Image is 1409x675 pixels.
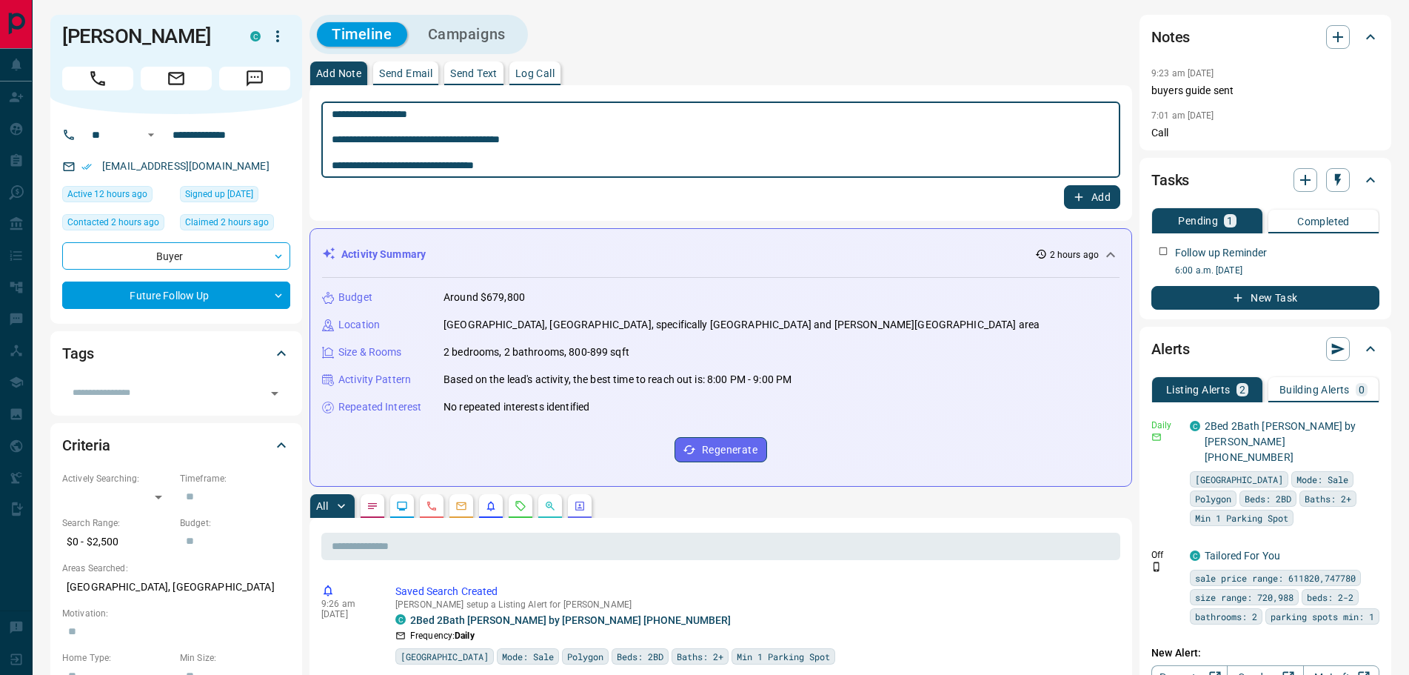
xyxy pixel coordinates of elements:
[219,67,290,90] span: Message
[321,609,373,619] p: [DATE]
[450,68,498,79] p: Send Text
[426,500,438,512] svg: Calls
[67,187,147,202] span: Active 12 hours ago
[1175,264,1379,277] p: 6:00 a.m. [DATE]
[1297,216,1350,227] p: Completed
[1279,385,1350,395] p: Building Alerts
[62,214,173,235] div: Tue Sep 16 2025
[1190,421,1200,431] div: condos.ca
[62,433,110,457] h2: Criteria
[180,186,290,207] div: Sat Nov 21 2020
[1307,590,1353,605] span: beds: 2-2
[1195,609,1257,624] span: bathrooms: 2
[515,68,555,79] p: Log Call
[1190,551,1200,561] div: condos.ca
[62,186,173,207] div: Mon Sep 15 2025
[1064,185,1120,209] button: Add
[567,649,603,664] span: Polygon
[67,215,159,230] span: Contacted 2 hours ago
[544,500,556,512] svg: Opportunities
[1205,550,1280,562] a: Tailored For You
[1151,331,1379,367] div: Alerts
[1175,245,1267,261] p: Follow up Reminder
[675,437,767,462] button: Regenerate
[444,317,1040,333] p: [GEOGRAPHIC_DATA], [GEOGRAPHIC_DATA], specifically [GEOGRAPHIC_DATA] and [PERSON_NAME][GEOGRAPHIC...
[1166,385,1231,395] p: Listing Alerts
[395,614,406,625] div: condos.ca
[316,501,328,511] p: All
[1195,472,1283,487] span: [GEOGRAPHIC_DATA]
[338,372,411,388] p: Activity Pattern
[62,242,290,270] div: Buyer
[180,651,290,665] p: Min Size:
[444,290,525,305] p: Around $679,800
[1151,68,1214,79] p: 9:23 am [DATE]
[1245,491,1291,506] span: Beds: 2BD
[1151,110,1214,121] p: 7:01 am [DATE]
[62,282,290,309] div: Future Follow Up
[338,399,421,415] p: Repeated Interest
[264,383,285,404] button: Open
[1195,571,1356,585] span: sale price range: 611820,747780
[338,290,372,305] p: Budget
[1178,216,1218,226] p: Pending
[410,629,475,642] p: Frequency:
[737,649,830,664] span: Min 1 Parking Spot
[1151,337,1190,361] h2: Alerts
[413,22,521,47] button: Campaigns
[62,336,290,371] div: Tags
[338,345,402,360] p: Size & Rooms
[317,22,407,47] button: Timeline
[485,500,497,512] svg: Listing Alerts
[1151,125,1379,141] p: Call
[1151,432,1162,442] svg: Email
[62,428,290,463] div: Criteria
[62,24,228,48] h1: [PERSON_NAME]
[444,372,791,388] p: Based on the lead's activity, the best time to reach out is: 8:00 PM - 9:00 PM
[1151,548,1181,562] p: Off
[395,584,1114,599] p: Saved Search Created
[1151,25,1190,49] h2: Notes
[455,631,475,641] strong: Daily
[367,500,378,512] svg: Notes
[62,575,290,599] p: [GEOGRAPHIC_DATA], [GEOGRAPHIC_DATA]
[395,599,1114,610] p: [PERSON_NAME] setup a Listing Alert for [PERSON_NAME]
[1296,472,1348,487] span: Mode: Sale
[502,649,554,664] span: Mode: Sale
[250,31,261,41] div: condos.ca
[1227,216,1233,226] p: 1
[180,214,290,235] div: Tue Sep 16 2025
[1239,385,1245,395] p: 2
[1195,511,1288,525] span: Min 1 Parking Spot
[410,614,731,626] a: 2Bed 2Bath [PERSON_NAME] by [PERSON_NAME] [PHONE_NUMBER]
[396,500,408,512] svg: Lead Browsing Activity
[62,562,290,575] p: Areas Searched:
[185,187,253,202] span: Signed up [DATE]
[1195,590,1293,605] span: size range: 720,988
[444,399,589,415] p: No repeated interests identified
[1271,609,1374,624] span: parking spots min: 1
[62,516,173,530] p: Search Range:
[62,607,290,620] p: Motivation:
[322,241,1119,268] div: Activity Summary2 hours ago
[1151,19,1379,55] div: Notes
[1195,491,1231,506] span: Polygon
[515,500,526,512] svg: Requests
[677,649,723,664] span: Baths: 2+
[62,67,133,90] span: Call
[62,472,173,485] p: Actively Searching:
[185,215,269,230] span: Claimed 2 hours ago
[444,345,629,360] p: 2 bedrooms, 2 bathrooms, 800-899 sqft
[1305,491,1351,506] span: Baths: 2+
[1205,420,1356,463] a: 2Bed 2Bath [PERSON_NAME] by [PERSON_NAME] [PHONE_NUMBER]
[321,599,373,609] p: 9:26 am
[338,317,380,333] p: Location
[62,651,173,665] p: Home Type:
[1151,562,1162,572] svg: Push Notification Only
[62,342,93,365] h2: Tags
[81,162,92,172] svg: Email Verified
[1151,419,1181,432] p: Daily
[341,247,426,262] p: Activity Summary
[617,649,663,664] span: Beds: 2BD
[141,67,212,90] span: Email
